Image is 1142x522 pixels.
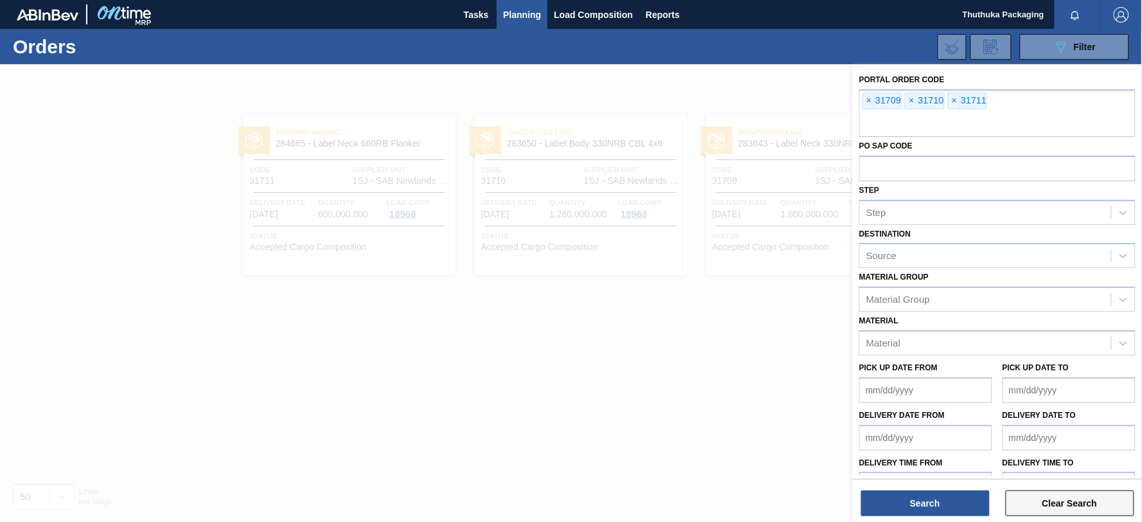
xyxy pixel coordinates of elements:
span: Filter [1074,42,1096,52]
input: mm/dd/yyyy [1003,425,1136,451]
label: Material [859,316,898,325]
div: 31709 [862,93,902,109]
div: Material [866,337,900,348]
span: Planning [503,7,541,22]
span: Tasks [462,7,490,22]
input: mm/dd/yyyy [859,425,992,451]
div: 31711 [948,93,987,109]
label: Delivery time to [1003,454,1136,473]
span: × [906,93,918,109]
span: Reports [646,7,680,22]
div: Order Review Request [970,34,1012,60]
div: 31710 [905,93,944,109]
label: Step [859,186,879,195]
span: Load Composition [554,7,633,22]
button: Filter [1020,34,1129,60]
input: mm/dd/yyyy [859,377,992,403]
label: Pick up Date from [859,363,938,372]
label: Portal Order Code [859,75,945,84]
span: × [863,93,875,109]
span: × [949,93,961,109]
button: Notifications [1055,6,1096,24]
label: Delivery time from [859,454,992,473]
img: Logout [1114,7,1129,22]
img: TNhmsLtSVTkK8tSr43FrP2fwEKptu5GPRR3wAAAABJRU5ErkJggg== [17,9,78,21]
label: Material Group [859,273,929,282]
label: Delivery Date to [1003,411,1076,420]
input: mm/dd/yyyy [1003,377,1136,403]
div: Import Order Negotiation [938,34,967,60]
label: PO SAP Code [859,141,913,150]
h1: Orders [13,39,202,54]
div: Source [866,251,897,262]
div: Step [866,207,886,218]
label: Delivery Date from [859,411,945,420]
div: Material Group [866,294,930,305]
label: Pick up Date to [1003,363,1069,372]
label: Destination [859,230,911,239]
